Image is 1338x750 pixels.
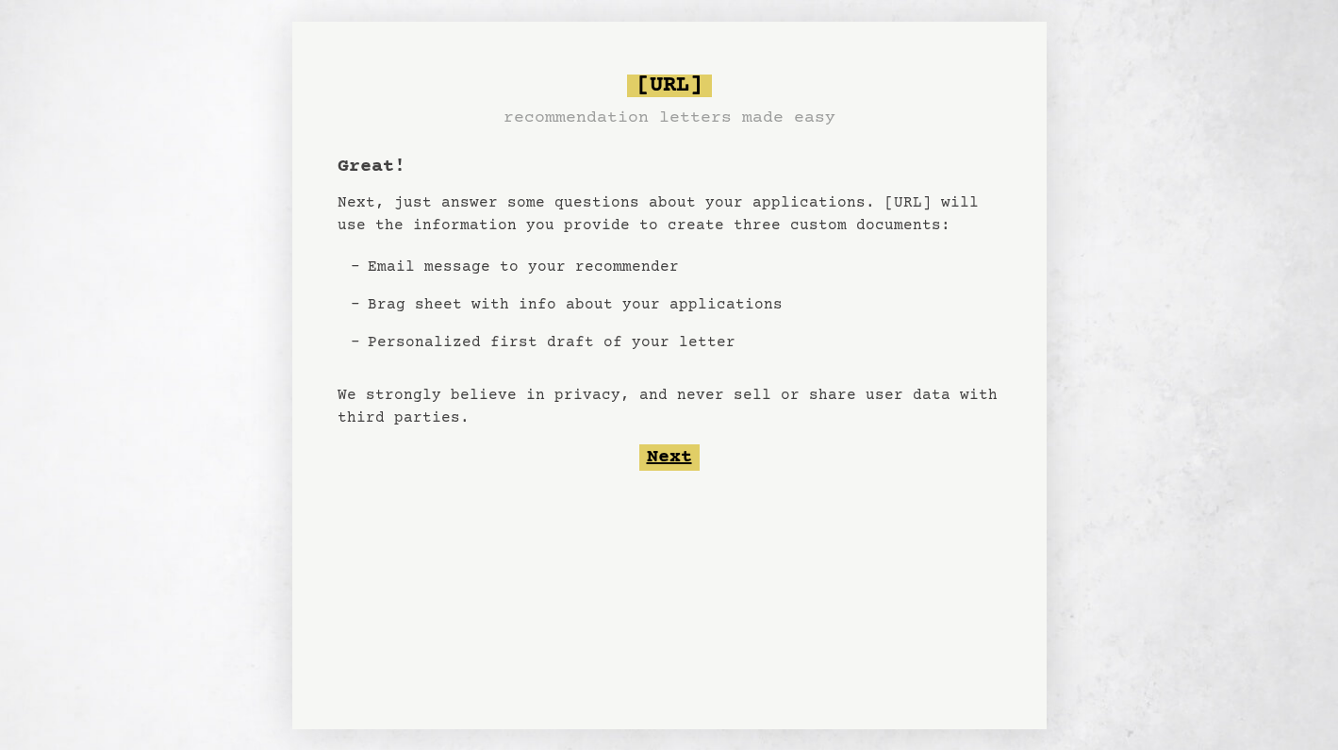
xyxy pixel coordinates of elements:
[360,248,790,286] li: Email message to your recommender
[338,192,1001,237] p: Next, just answer some questions about your applications. [URL] will use the information you prov...
[338,154,405,180] h1: Great!
[639,444,700,471] button: Next
[338,384,1001,429] p: We strongly believe in privacy, and never sell or share user data with third parties.
[360,286,790,324] li: Brag sheet with info about your applications
[360,324,790,361] li: Personalized first draft of your letter
[627,75,712,97] span: [URL]
[504,105,835,131] h3: recommendation letters made easy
